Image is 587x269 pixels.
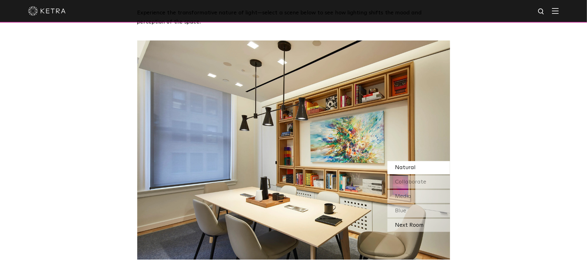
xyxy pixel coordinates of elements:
img: search icon [538,8,545,16]
img: Hamburger%20Nav.svg [552,8,559,14]
span: Natural [395,165,416,170]
span: Blue [395,208,407,214]
span: Media [395,194,412,199]
span: Collaborate [395,179,427,185]
img: ketra-logo-2019-white [28,6,66,16]
div: Next Room [387,219,450,232]
img: SS-Desktop-CEC-07-1 [137,40,450,260]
